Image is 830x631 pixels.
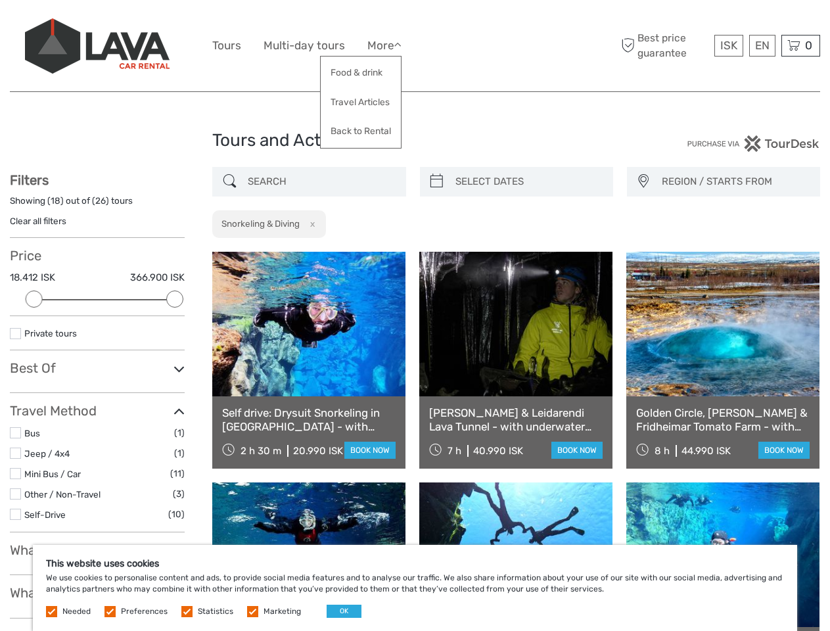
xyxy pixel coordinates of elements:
a: Clear all filters [10,216,66,226]
label: 18.412 ISK [10,271,55,285]
span: Best price guarantee [618,31,711,60]
span: (3) [173,486,185,502]
h5: This website uses cookies [46,558,784,569]
h2: Snorkeling & Diving [221,218,300,229]
a: More [367,36,402,55]
a: Private tours [24,328,77,339]
h1: Tours and Activities [212,130,618,151]
label: Preferences [121,606,168,617]
a: book now [551,442,603,459]
label: 18 [51,195,60,207]
img: PurchaseViaTourDesk.png [687,135,820,152]
a: Multi-day tours [264,36,345,55]
input: SELECT DATES [450,170,607,193]
a: book now [344,442,396,459]
a: Back to Rental [321,118,401,144]
a: Jeep / 4x4 [24,448,70,459]
a: Self drive: Drysuit Snorkeling in [GEOGRAPHIC_DATA] - with underwater photos [222,406,396,433]
label: Statistics [198,606,233,617]
a: Self-Drive [24,509,66,520]
button: OK [327,605,361,618]
a: Bus [24,428,40,438]
span: 2 h 30 m [241,445,281,457]
img: 523-13fdf7b0-e410-4b32-8dc9-7907fc8d33f7_logo_big.jpg [25,18,170,74]
button: REGION / STARTS FROM [656,171,814,193]
h3: Best Of [10,360,185,376]
a: [PERSON_NAME] & Leidarendi Lava Tunnel - with underwater photos [429,406,603,433]
button: x [302,217,319,231]
span: 8 h [655,445,670,457]
span: ISK [720,39,737,52]
span: (10) [168,507,185,522]
div: We use cookies to personalise content and ads, to provide social media features and to analyse ou... [33,545,797,631]
label: Marketing [264,606,301,617]
div: 20.990 ISK [293,445,343,457]
div: EN [749,35,775,57]
label: Needed [62,606,91,617]
p: We're away right now. Please check back later! [18,23,149,34]
a: Other / Non-Travel [24,489,101,500]
span: (1) [174,446,185,461]
span: (11) [170,466,185,481]
h3: Price [10,248,185,264]
label: 26 [95,195,106,207]
button: Open LiveChat chat widget [151,20,167,36]
a: book now [758,442,810,459]
a: Travel Articles [321,89,401,115]
strong: Filters [10,172,49,188]
label: 366.900 ISK [130,271,185,285]
input: SEARCH [242,170,399,193]
h3: What do you want to see? [10,542,185,558]
a: Golden Circle, [PERSON_NAME] & Fridheimar Tomato Farm - with photos [636,406,810,433]
a: Tours [212,36,241,55]
span: 0 [803,39,814,52]
a: Food & drink [321,60,401,85]
span: (1) [174,425,185,440]
div: Showing ( ) out of ( ) tours [10,195,185,215]
span: 7 h [448,445,461,457]
h3: What do you want to do? [10,585,185,601]
div: 44.990 ISK [681,445,731,457]
a: Mini Bus / Car [24,469,81,479]
h3: Travel Method [10,403,185,419]
div: 40.990 ISK [473,445,523,457]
